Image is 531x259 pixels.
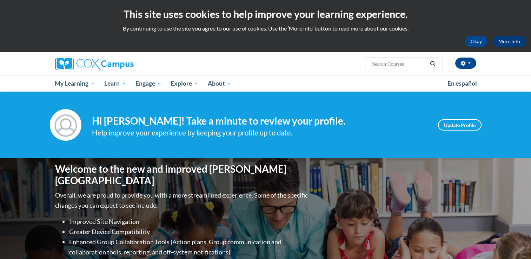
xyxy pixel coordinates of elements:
span: Explore [171,79,199,88]
iframe: Button to launch messaging window [503,231,525,253]
img: Cox Campus [55,58,134,70]
button: Okay [465,36,487,47]
input: Search Courses [371,60,427,68]
h1: Welcome to the new and improved [PERSON_NAME][GEOGRAPHIC_DATA] [55,163,310,187]
span: My Learning [55,79,95,88]
button: Account Settings [455,58,476,69]
span: Engage [135,79,162,88]
span: Learn [104,79,126,88]
a: Cox Campus [55,58,188,70]
a: About [203,75,236,92]
li: Greater Device Compatibility [69,227,310,237]
div: Help improve your experience by keeping your profile up to date. [92,127,427,139]
button: Search [427,60,438,68]
div: Main menu [45,75,487,92]
a: Update Profile [438,119,482,131]
span: En español [447,80,477,87]
a: Learn [100,75,131,92]
h2: This site uses cookies to help improve your learning experience. [5,7,526,21]
h4: Hi [PERSON_NAME]! Take a minute to review your profile. [92,115,427,127]
li: Improved Site Navigation [69,217,310,227]
li: Enhanced Group Collaboration Tools (Action plans, Group communication and collaboration tools, re... [69,237,310,257]
p: Overall, we are proud to provide you with a more streamlined experience. Some of the specific cha... [55,190,310,211]
span: About [208,79,232,88]
a: My Learning [51,75,100,92]
a: En español [443,76,482,91]
img: Profile Image [50,109,81,141]
a: Explore [166,75,203,92]
a: More Info [493,36,526,47]
p: By continuing to use the site you agree to our use of cookies. Use the ‘More info’ button to read... [5,25,526,32]
a: Engage [131,75,166,92]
